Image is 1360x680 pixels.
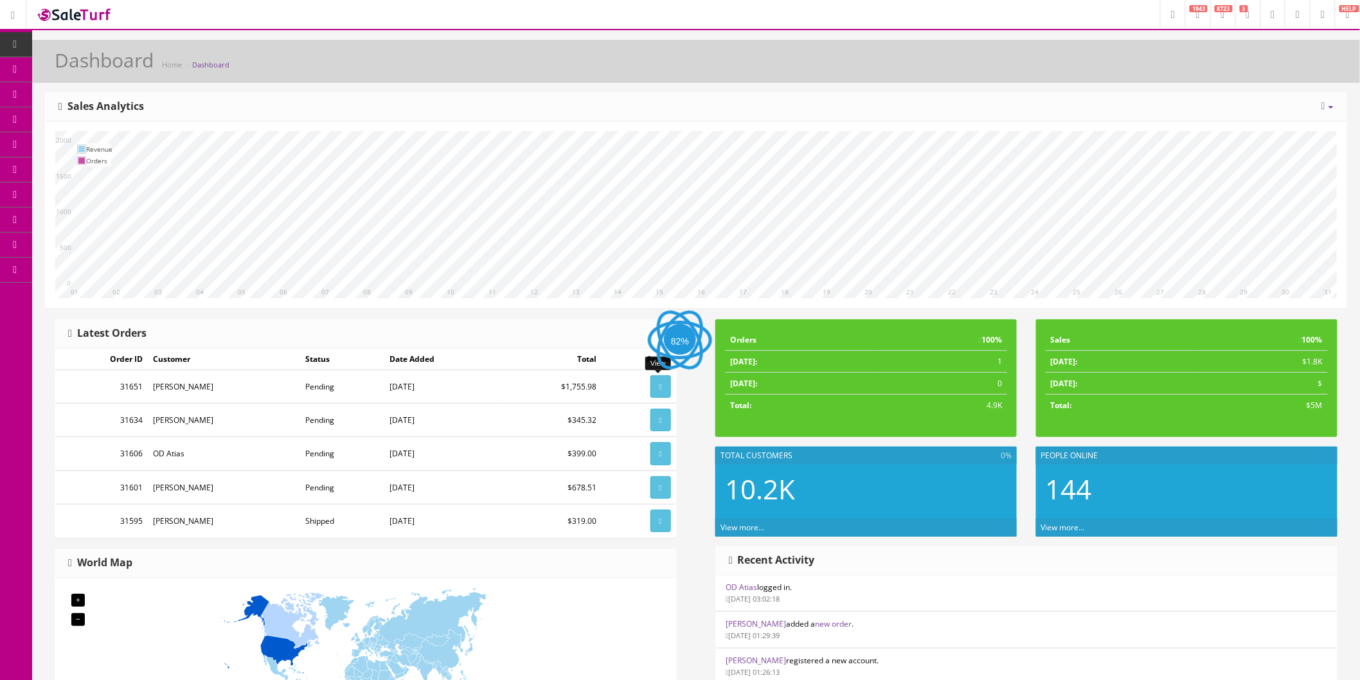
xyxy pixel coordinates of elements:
[1240,5,1248,12] span: 3
[503,348,602,370] td: Total
[602,348,676,370] td: Action
[384,470,503,504] td: [DATE]
[726,594,780,604] small: [DATE] 03:02:18
[300,404,384,437] td: Pending
[71,613,85,626] div: −
[300,437,384,470] td: Pending
[730,356,757,367] strong: [DATE]:
[1046,474,1328,504] h2: 144
[729,555,815,566] h3: Recent Activity
[815,618,852,629] a: new order
[1051,378,1078,389] strong: [DATE]:
[55,470,148,504] td: 31601
[716,575,1337,612] li: logged in.
[68,557,132,569] h3: World Map
[148,348,300,370] td: Customer
[300,470,384,504] td: Pending
[55,404,148,437] td: 31634
[162,60,182,69] a: Home
[1051,400,1072,411] strong: Total:
[645,357,671,370] div: View
[725,474,1007,504] h2: 10.2K
[148,437,300,470] td: OD Atias
[1041,522,1085,533] a: View more...
[86,155,112,166] td: Orders
[36,6,113,23] img: SaleTurf
[1194,351,1328,373] td: $1.8K
[1001,450,1012,461] span: 0%
[148,470,300,504] td: [PERSON_NAME]
[873,373,1007,395] td: 0
[503,437,602,470] td: $399.00
[384,404,503,437] td: [DATE]
[726,667,780,677] small: [DATE] 01:26:13
[720,522,764,533] a: View more...
[55,504,148,537] td: 31595
[300,348,384,370] td: Status
[726,582,757,593] a: OD Atias
[1051,356,1078,367] strong: [DATE]:
[1194,373,1328,395] td: $
[503,504,602,537] td: $319.00
[1046,329,1194,351] td: Sales
[300,370,384,404] td: Pending
[730,400,751,411] strong: Total:
[873,351,1007,373] td: 1
[1194,395,1328,416] td: $5M
[726,631,780,640] small: [DATE] 01:29:39
[55,370,148,404] td: 31651
[55,437,148,470] td: 31606
[503,370,602,404] td: $1,755.98
[148,370,300,404] td: [PERSON_NAME]
[148,404,300,437] td: [PERSON_NAME]
[68,328,147,339] h3: Latest Orders
[726,618,786,629] a: [PERSON_NAME]
[384,437,503,470] td: [DATE]
[726,655,786,666] a: [PERSON_NAME]
[716,611,1337,649] li: added a .
[1194,329,1328,351] td: 100%
[384,370,503,404] td: [DATE]
[384,504,503,537] td: [DATE]
[503,470,602,504] td: $678.51
[1036,447,1338,465] div: People Online
[86,143,112,155] td: Revenue
[71,594,85,607] div: +
[1190,5,1208,12] span: 1943
[58,101,144,112] h3: Sales Analytics
[730,378,757,389] strong: [DATE]:
[715,447,1017,465] div: Total Customers
[503,404,602,437] td: $345.32
[384,348,503,370] td: Date Added
[300,504,384,537] td: Shipped
[55,49,154,71] h1: Dashboard
[1215,5,1233,12] span: 8723
[1339,5,1359,12] span: HELP
[873,395,1007,416] td: 4.9K
[148,504,300,537] td: [PERSON_NAME]
[55,348,148,370] td: Order ID
[873,329,1007,351] td: 100%
[192,60,229,69] a: Dashboard
[725,329,873,351] td: Orders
